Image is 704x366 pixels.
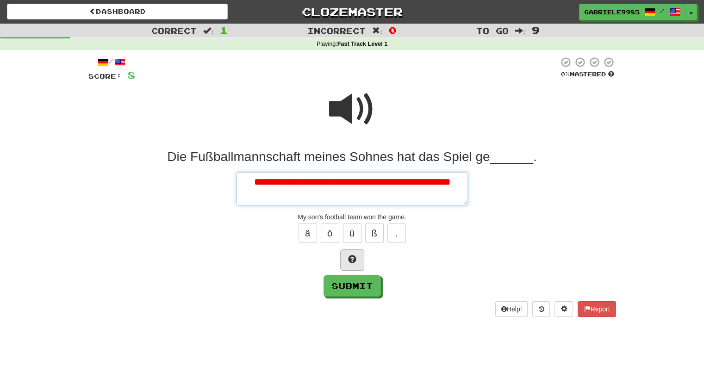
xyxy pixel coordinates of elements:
span: 1 [220,25,228,36]
div: Die Fußballmannschaft meines Sohnes hat das Spiel ge______. [88,149,616,165]
span: : [515,27,525,35]
span: Correct [151,26,197,35]
span: Score: [88,72,122,80]
span: / [660,7,665,14]
button: Help! [495,301,528,317]
span: Incorrect [307,26,366,35]
div: / [88,56,135,68]
span: To go [476,26,509,35]
span: 0 % [561,70,570,78]
div: Mastered [559,70,616,79]
span: : [372,27,382,35]
button: Submit [324,275,381,297]
span: 8 [127,69,135,81]
button: . [387,223,406,243]
span: 9 [532,25,540,36]
button: Report [578,301,616,317]
span: : [203,27,213,35]
strong: Fast Track Level 1 [337,41,388,47]
div: My son's football team won the game. [88,212,616,222]
a: Dashboard [7,4,228,19]
button: ä [299,223,317,243]
button: ß [365,223,384,243]
button: ü [343,223,361,243]
span: 0 [389,25,397,36]
button: Hint! [340,249,364,271]
span: Gabriele9985 [584,8,640,16]
button: ö [321,223,339,243]
a: Gabriele9985 / [579,4,685,20]
a: Clozemaster [242,4,462,20]
button: Round history (alt+y) [532,301,550,317]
